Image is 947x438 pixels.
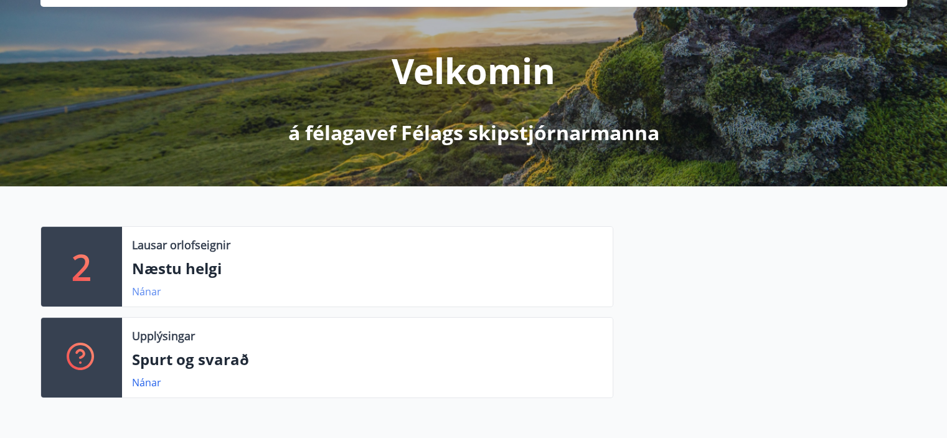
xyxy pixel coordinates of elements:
[132,285,161,298] a: Nánar
[132,349,603,370] p: Spurt og svarað
[72,243,92,290] p: 2
[392,47,555,94] p: Velkomin
[132,258,603,279] p: Næstu helgi
[132,328,195,344] p: Upplýsingar
[132,376,161,389] a: Nánar
[132,237,230,253] p: Lausar orlofseignir
[288,119,659,146] p: á félagavef Félags skipstjórnarmanna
